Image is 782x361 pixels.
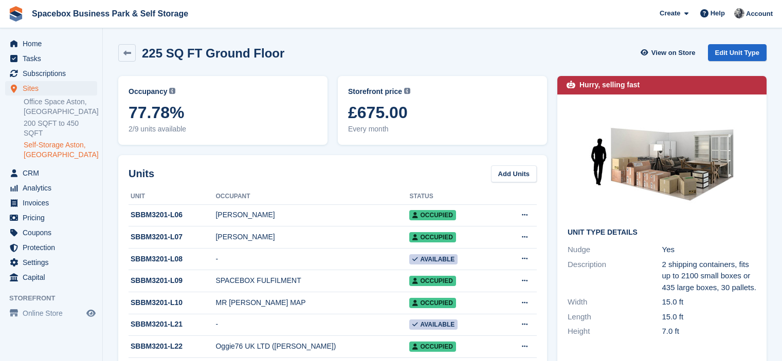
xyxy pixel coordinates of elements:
[409,319,458,330] span: Available
[5,211,97,225] a: menu
[23,66,84,81] span: Subscriptions
[5,51,97,66] a: menu
[23,306,84,320] span: Online Store
[129,319,215,330] div: SBBM3201-L21
[23,255,84,270] span: Settings
[215,210,409,220] div: [PERSON_NAME]
[491,165,537,182] a: Add Units
[129,166,154,181] h2: Units
[129,297,215,308] div: SBBM3201-L10
[404,88,410,94] img: icon-info-grey-7440780725fd019a000dd9b08b2336e03edf1995a4989e88bcd33f0948082b44.svg
[23,196,84,210] span: Invoices
[662,259,757,294] div: 2 shipping containers, fits up to 2100 small boxes or 435 large boxes, 30 pallets.
[129,254,215,264] div: SBBM3201-L08
[660,8,680,18] span: Create
[5,196,97,210] a: menu
[585,105,739,220] img: 200-sqft-unit.jpg
[215,341,409,352] div: Oggie76 UK LTD ([PERSON_NAME])
[24,97,97,117] a: Office Space Aston, [GEOGRAPHIC_DATA]
[5,166,97,180] a: menu
[409,341,456,352] span: Occupied
[5,306,97,320] a: menu
[662,326,757,337] div: 7.0 ft
[651,48,696,58] span: View on Store
[215,248,409,270] td: -
[215,232,409,242] div: [PERSON_NAME]
[23,240,84,255] span: Protection
[23,211,84,225] span: Pricing
[129,188,215,205] th: Unit
[5,66,97,81] a: menu
[5,81,97,96] a: menu
[409,254,458,264] span: Available
[9,293,102,303] span: Storefront
[5,240,97,255] a: menu
[5,181,97,195] a: menu
[28,5,192,22] a: Spacebox Business Park & Self Storage
[409,210,456,220] span: Occupied
[568,326,662,337] div: Height
[169,88,175,94] img: icon-info-grey-7440780725fd019a000dd9b08b2336e03edf1995a4989e88bcd33f0948082b44.svg
[746,9,773,19] span: Account
[5,255,97,270] a: menu
[24,140,97,160] a: Self-Storage Aston, [GEOGRAPHIC_DATA]
[23,270,84,284] span: Capital
[5,225,97,240] a: menu
[568,311,662,323] div: Length
[129,124,317,135] span: 2/9 units available
[215,314,409,336] td: -
[708,44,767,61] a: Edit Unit Type
[5,270,97,284] a: menu
[129,232,215,242] div: SBBM3201-L07
[129,341,215,352] div: SBBM3201-L22
[23,181,84,195] span: Analytics
[409,188,502,205] th: Status
[85,307,97,319] a: Preview store
[662,296,757,308] div: 15.0 ft
[129,103,317,122] span: 77.78%
[23,81,84,96] span: Sites
[5,36,97,51] a: menu
[23,225,84,240] span: Coupons
[568,244,662,256] div: Nudge
[662,244,757,256] div: Yes
[215,275,409,286] div: SPACEBOX FULFILMENT
[409,276,456,286] span: Occupied
[579,80,640,90] div: Hurry, selling fast
[640,44,700,61] a: View on Store
[129,210,215,220] div: SBBM3201-L06
[348,124,537,135] span: Every month
[23,36,84,51] span: Home
[142,46,284,60] h2: 225 SQ FT Ground Floor
[215,188,409,205] th: Occupant
[409,232,456,242] span: Occupied
[8,6,24,22] img: stora-icon-8386f47178a22dfd0bd8f6a31ec36ba5ce8667c1dd55bd0f319d3a0aa187defe.svg
[568,296,662,308] div: Width
[568,259,662,294] div: Description
[568,229,756,237] h2: Unit Type details
[23,166,84,180] span: CRM
[348,86,402,97] span: Storefront price
[662,311,757,323] div: 15.0 ft
[129,275,215,286] div: SBBM3201-L09
[23,51,84,66] span: Tasks
[711,8,725,18] span: Help
[348,103,537,122] span: £675.00
[409,298,456,308] span: Occupied
[215,297,409,308] div: MR [PERSON_NAME] MAP
[24,119,97,138] a: 200 SQFT to 450 SQFT
[734,8,744,18] img: SUDIPTA VIRMANI
[129,86,167,97] span: Occupancy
